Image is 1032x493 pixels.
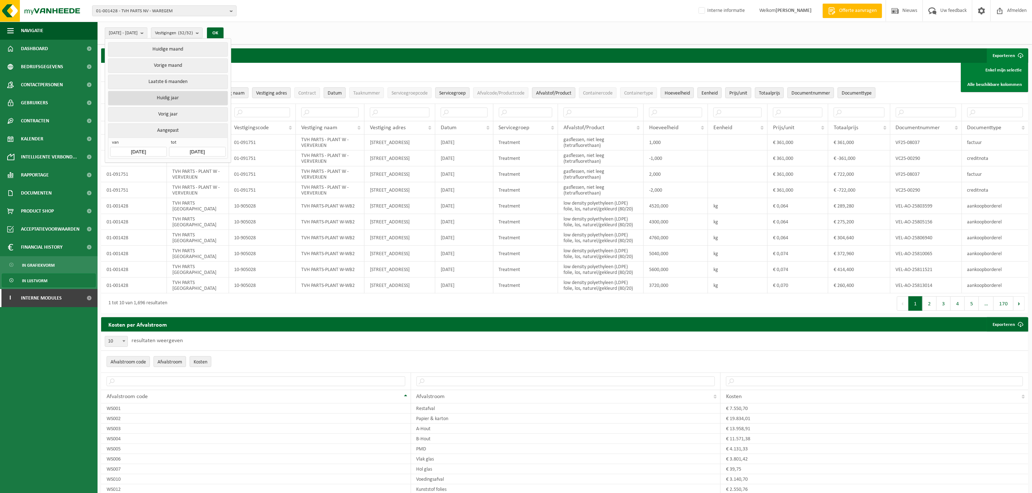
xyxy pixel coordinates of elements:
[21,130,43,148] span: Kalender
[364,198,435,214] td: [STREET_ADDRESS]
[842,91,872,96] span: Documenttype
[967,125,1002,131] span: Documenttype
[721,434,1028,444] td: € 11.571,38
[755,87,784,98] button: TotaalprijsTotaalprijs: Activate to sort
[493,198,558,214] td: Treatment
[21,202,54,220] span: Product Shop
[721,414,1028,424] td: € 19.834,01
[370,125,406,131] span: Vestiging adres
[110,140,167,147] span: van
[101,317,174,332] h2: Kosten per Afvalstroom
[157,359,182,365] span: Afvalstroom
[2,258,96,272] a: In grafiekvorm
[951,296,965,311] button: 4
[725,87,751,98] button: Prijs/unitPrijs/unit: Activate to sort
[624,91,653,96] span: Containertype
[411,474,721,484] td: Voedingsafval
[101,214,167,230] td: 01-001428
[105,27,147,38] button: [DATE] - [DATE]
[411,403,721,414] td: Restafval
[101,464,411,474] td: WS007
[536,91,571,96] span: Afvalstof/Product
[364,230,435,246] td: [STREET_ADDRESS]
[962,77,1027,92] a: Alle beschikbare kolommen
[296,230,364,246] td: TVH PARTS-PLANT W-WB2
[105,336,128,347] span: 10
[101,403,411,414] td: WS001
[532,87,575,98] button: Afvalstof/ProductAfvalstof/Product: Activate to sort
[21,238,62,256] span: Financial History
[101,48,173,63] h2: Algemene rapportering
[21,148,77,166] span: Intelligente verbond...
[828,230,890,246] td: € 304,640
[721,424,1028,434] td: € 13.958,91
[493,230,558,246] td: Treatment
[768,214,828,230] td: € 0,064
[21,289,62,307] span: Interne modules
[962,278,1028,293] td: aankoopborderel
[890,182,962,198] td: VC25-00290
[697,5,745,16] label: Interne informatie
[167,246,229,262] td: TVH PARTS [GEOGRAPHIC_DATA]
[296,246,364,262] td: TVH PARTS-PLANT W-WB2
[101,135,167,150] td: 01-091751
[828,182,890,198] td: € -722,000
[962,214,1028,230] td: aankoopborderel
[229,135,296,150] td: 01-091751
[411,414,721,424] td: Papier & karton
[296,135,364,150] td: TVH PARTS - PLANT W - VERVERIJEN
[154,356,186,367] button: AfvalstroomAfvalstroom: Activate to sort
[776,8,812,13] strong: [PERSON_NAME]
[435,246,493,262] td: [DATE]
[962,150,1028,166] td: creditnota
[364,214,435,230] td: [STREET_ADDRESS]
[477,91,524,96] span: Afvalcode/Productcode
[151,27,203,38] button: Vestigingen(32/32)
[558,230,644,246] td: low density polyethyleen (LDPE) folie, los, naturel/gekleurd (80/20)
[994,296,1014,311] button: 170
[364,135,435,150] td: [STREET_ADDRESS]
[768,262,828,278] td: € 0,074
[252,87,291,98] button: Vestiging adresVestiging adres: Activate to sort
[962,246,1028,262] td: aankoopborderel
[101,182,167,198] td: 01-091751
[708,262,768,278] td: kg
[493,166,558,182] td: Treatment
[962,166,1028,182] td: factuur
[435,87,470,98] button: ServicegroepServicegroep: Activate to sort
[435,230,493,246] td: [DATE]
[896,125,940,131] span: Documentnummer
[167,214,229,230] td: TVH PARTS [GEOGRAPHIC_DATA]
[194,359,207,365] span: Kosten
[644,150,708,166] td: -1,000
[493,150,558,166] td: Treatment
[178,31,193,35] count: (32/32)
[105,297,167,310] div: 1 tot 10 van 1,696 resultaten
[721,403,1028,414] td: € 7.550,70
[101,414,411,424] td: WS002
[838,87,876,98] button: DocumenttypeDocumenttype: Activate to sort
[708,214,768,230] td: kg
[768,135,828,150] td: € 361,000
[665,91,690,96] span: Hoeveelheid
[897,296,908,311] button: Previous
[828,246,890,262] td: € 372,960
[890,262,962,278] td: VEL-AO-25811521
[768,246,828,262] td: € 0,074
[364,166,435,182] td: [STREET_ADDRESS]
[229,278,296,293] td: 10-905028
[155,28,193,39] span: Vestigingen
[937,296,951,311] button: 3
[101,474,411,484] td: WS010
[649,125,678,131] span: Hoeveelheid
[108,75,228,89] button: Laatste 6 maanden
[21,220,79,238] span: Acceptatievoorwaarden
[759,91,780,96] span: Totaalprijs
[435,182,493,198] td: [DATE]
[923,296,937,311] button: 2
[890,150,962,166] td: VC25-00290
[92,5,237,16] button: 01-001428 - TVH PARTS NV - WAREGEM
[364,150,435,166] td: [STREET_ADDRESS]
[416,394,445,400] span: Afvalstroom
[435,166,493,182] td: [DATE]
